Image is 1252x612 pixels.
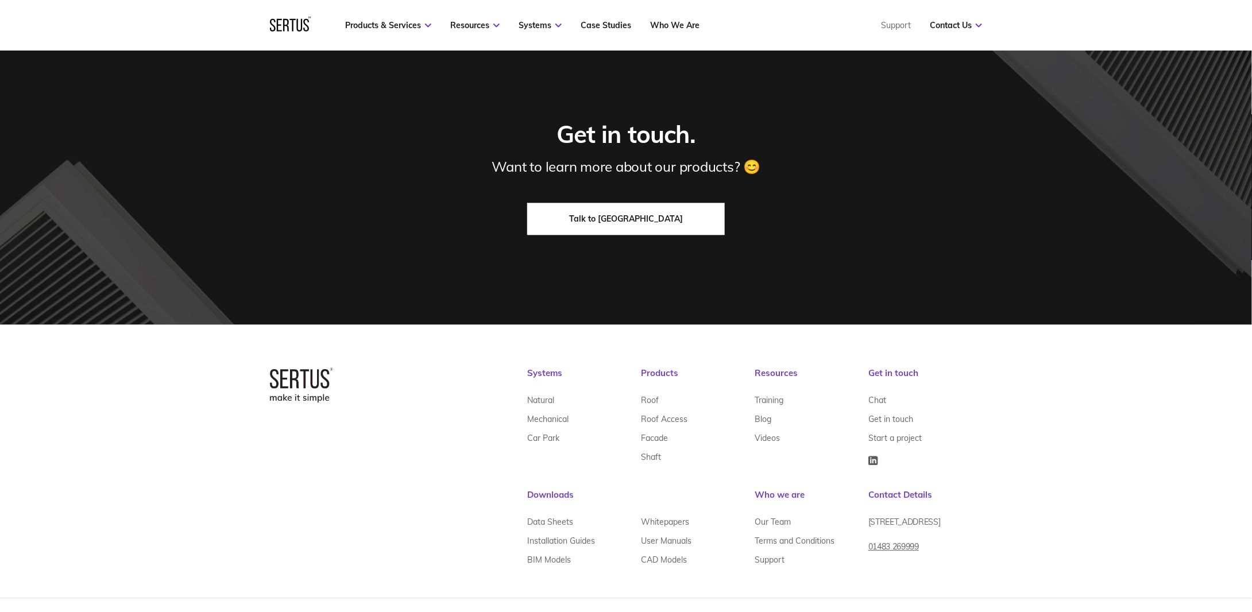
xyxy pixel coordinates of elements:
[868,537,919,565] a: 01483 269999
[1046,479,1252,612] iframe: Chat Widget
[450,20,500,30] a: Resources
[755,550,785,569] a: Support
[930,20,982,30] a: Contact Us
[527,390,554,409] a: Natural
[527,203,725,235] a: Talk to [GEOGRAPHIC_DATA]
[868,489,982,512] div: Contact Details
[581,20,631,30] a: Case Studies
[650,20,700,30] a: Who We Are
[868,456,878,465] img: Icon
[492,158,760,175] div: Want to learn more about our products? 😊
[527,550,571,569] a: BIM Models
[868,517,941,527] span: [STREET_ADDRESS]
[641,512,689,531] a: Whitepapers
[557,119,695,150] div: Get in touch.
[755,531,834,550] a: Terms and Conditions
[641,428,668,447] a: Facade
[755,489,868,512] div: Who we are
[641,447,661,466] a: Shaft
[270,367,333,402] img: logo-box-2bec1e6d7ed5feb70a4f09a85fa1bbdd.png
[755,390,783,409] a: Training
[868,409,913,428] a: Get in touch
[527,428,559,447] a: Car Park
[868,367,982,390] div: Get in touch
[868,428,922,447] a: Start a project
[641,409,687,428] a: Roof Access
[868,390,886,409] a: Chat
[641,390,659,409] a: Roof
[345,20,431,30] a: Products & Services
[519,20,562,30] a: Systems
[755,512,791,531] a: Our Team
[755,428,780,447] a: Videos
[641,367,755,390] div: Products
[527,367,641,390] div: Systems
[755,409,771,428] a: Blog
[527,531,595,550] a: Installation Guides
[527,409,569,428] a: Mechanical
[755,367,868,390] div: Resources
[641,550,687,569] a: CAD Models
[527,512,573,531] a: Data Sheets
[641,531,691,550] a: User Manuals
[881,20,911,30] a: Support
[527,489,755,512] div: Downloads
